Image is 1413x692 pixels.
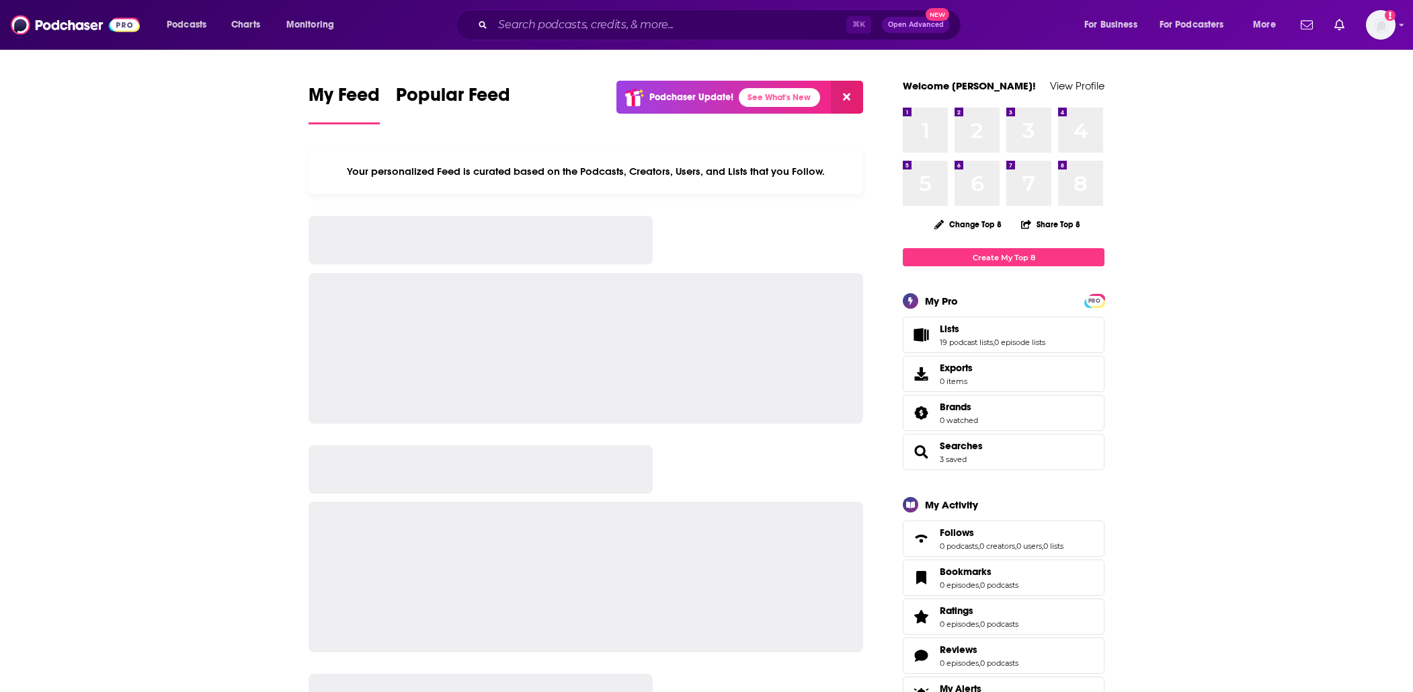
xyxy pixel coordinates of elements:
[940,619,979,629] a: 0 episodes
[1016,541,1042,551] a: 0 users
[1366,10,1396,40] span: Logged in as traviswinkler
[940,527,1063,539] a: Follows
[940,401,971,413] span: Brands
[940,455,967,464] a: 3 saved
[493,14,846,36] input: Search podcasts, credits, & more...
[649,91,733,103] p: Podchaser Update!
[1295,13,1318,36] a: Show notifications dropdown
[1086,295,1102,305] a: PRO
[940,644,1018,656] a: Reviews
[1050,79,1104,92] a: View Profile
[940,658,979,668] a: 0 episodes
[903,248,1104,266] a: Create My Top 8
[1086,296,1102,306] span: PRO
[940,323,959,335] span: Lists
[926,8,950,21] span: New
[882,17,950,33] button: Open AdvancedNew
[1366,10,1396,40] button: Show profile menu
[907,646,934,665] a: Reviews
[1020,211,1081,237] button: Share Top 8
[1075,14,1154,36] button: open menu
[1160,15,1224,34] span: For Podcasters
[979,541,1015,551] a: 0 creators
[903,638,1104,674] span: Reviews
[1244,14,1293,36] button: open menu
[903,560,1104,596] span: Bookmarks
[11,12,140,38] img: Podchaser - Follow, Share and Rate Podcasts
[940,527,974,539] span: Follows
[907,443,934,461] a: Searches
[231,15,260,34] span: Charts
[469,9,974,40] div: Search podcasts, credits, & more...
[940,338,993,347] a: 19 podcast lists
[309,83,380,124] a: My Feed
[925,498,978,511] div: My Activity
[979,580,980,590] span: ,
[940,323,1045,335] a: Lists
[1042,541,1043,551] span: ,
[396,83,510,114] span: Popular Feed
[980,658,1018,668] a: 0 podcasts
[907,607,934,626] a: Ratings
[907,325,934,344] a: Lists
[978,541,979,551] span: ,
[940,605,1018,617] a: Ratings
[903,79,1036,92] a: Welcome [PERSON_NAME]!
[940,566,1018,578] a: Bookmarks
[1366,10,1396,40] img: User Profile
[940,362,973,374] span: Exports
[1043,541,1063,551] a: 0 lists
[907,568,934,587] a: Bookmarks
[1084,15,1137,34] span: For Business
[925,295,958,307] div: My Pro
[994,338,1045,347] a: 0 episode lists
[903,317,1104,353] span: Lists
[739,88,820,107] a: See What's New
[223,14,268,36] a: Charts
[167,15,206,34] span: Podcasts
[277,14,352,36] button: open menu
[157,14,224,36] button: open menu
[309,149,863,194] div: Your personalized Feed is curated based on the Podcasts, Creators, Users, and Lists that you Follow.
[979,658,980,668] span: ,
[903,599,1104,635] span: Ratings
[396,83,510,124] a: Popular Feed
[903,521,1104,557] span: Follows
[940,440,983,452] a: Searches
[980,580,1018,590] a: 0 podcasts
[903,395,1104,431] span: Brands
[1015,541,1016,551] span: ,
[940,541,978,551] a: 0 podcasts
[926,216,1010,233] button: Change Top 8
[940,580,979,590] a: 0 episodes
[980,619,1018,629] a: 0 podcasts
[1385,10,1396,21] svg: Add a profile image
[1151,14,1244,36] button: open menu
[940,401,978,413] a: Brands
[940,377,973,386] span: 0 items
[907,364,934,383] span: Exports
[1329,13,1350,36] a: Show notifications dropdown
[846,16,871,34] span: ⌘ K
[940,605,973,617] span: Ratings
[907,403,934,422] a: Brands
[940,566,992,578] span: Bookmarks
[903,356,1104,392] a: Exports
[903,434,1104,470] span: Searches
[286,15,334,34] span: Monitoring
[1253,15,1276,34] span: More
[907,529,934,548] a: Follows
[309,83,380,114] span: My Feed
[940,416,978,425] a: 0 watched
[993,338,994,347] span: ,
[979,619,980,629] span: ,
[888,22,944,28] span: Open Advanced
[940,644,977,656] span: Reviews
